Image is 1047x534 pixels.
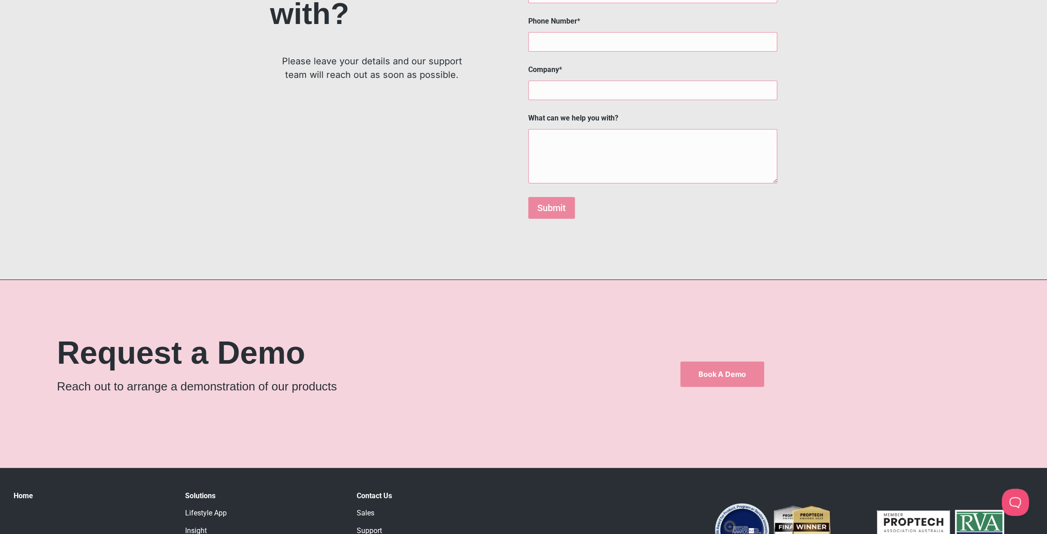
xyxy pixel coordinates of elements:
[270,54,474,82] p: Please leave your details and our support team will reach out as soon as possible.
[14,491,33,500] a: Home
[357,509,374,517] a: Sales
[57,337,619,369] h2: Request a Demo
[185,509,227,517] a: Lifestyle App
[1002,489,1029,516] iframe: Toggle Customer Support
[357,491,392,500] strong: Contact Us
[528,17,777,25] label: Phone Number
[57,378,619,395] p: Reach out to arrange a demonstration of our products
[185,491,215,500] strong: Solutions
[528,65,777,74] label: Company
[680,361,764,387] a: Book a Demo
[528,197,575,219] button: Submit
[698,370,746,378] span: Book a Demo
[528,114,777,122] label: What can we help you with?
